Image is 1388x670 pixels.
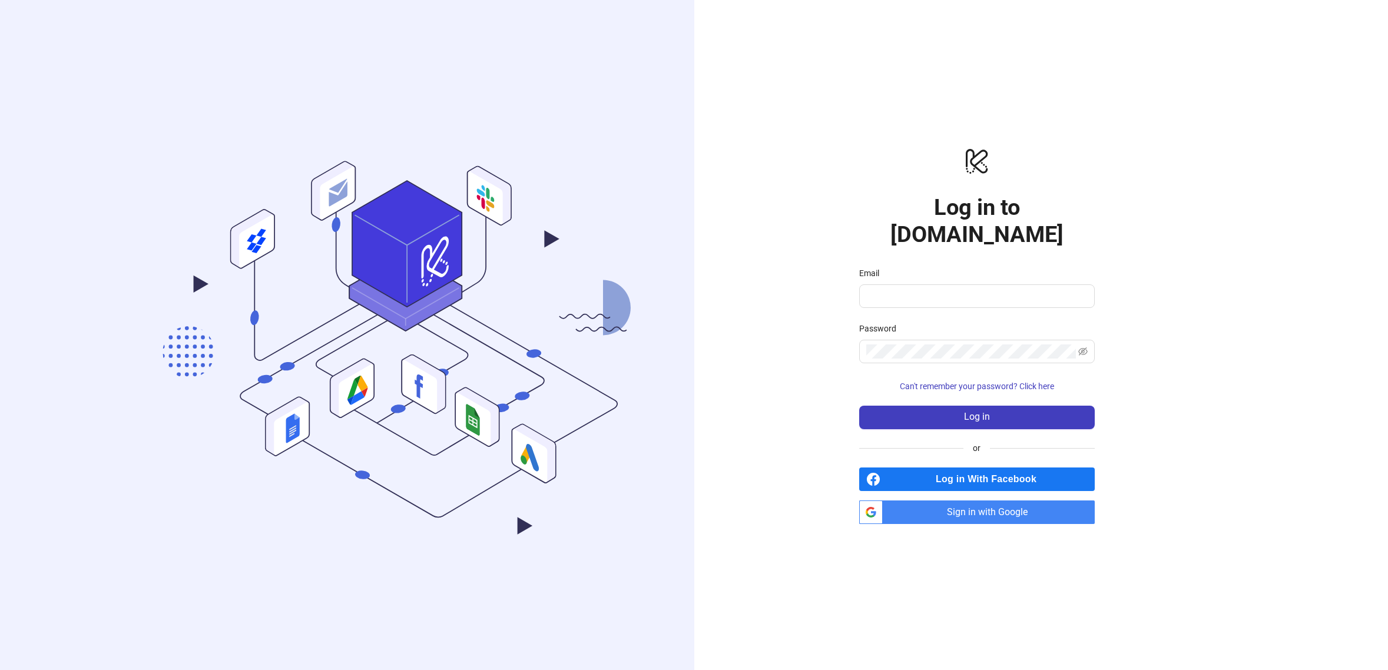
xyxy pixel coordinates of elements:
[887,500,1095,524] span: Sign in with Google
[963,442,990,455] span: or
[866,289,1085,303] input: Email
[1078,347,1088,356] span: eye-invisible
[964,412,990,422] span: Log in
[885,467,1095,491] span: Log in With Facebook
[859,467,1095,491] a: Log in With Facebook
[859,267,887,280] label: Email
[859,194,1095,248] h1: Log in to [DOMAIN_NAME]
[859,382,1095,391] a: Can't remember your password? Click here
[859,377,1095,396] button: Can't remember your password? Click here
[859,322,904,335] label: Password
[900,382,1054,391] span: Can't remember your password? Click here
[859,500,1095,524] a: Sign in with Google
[866,344,1076,359] input: Password
[859,406,1095,429] button: Log in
